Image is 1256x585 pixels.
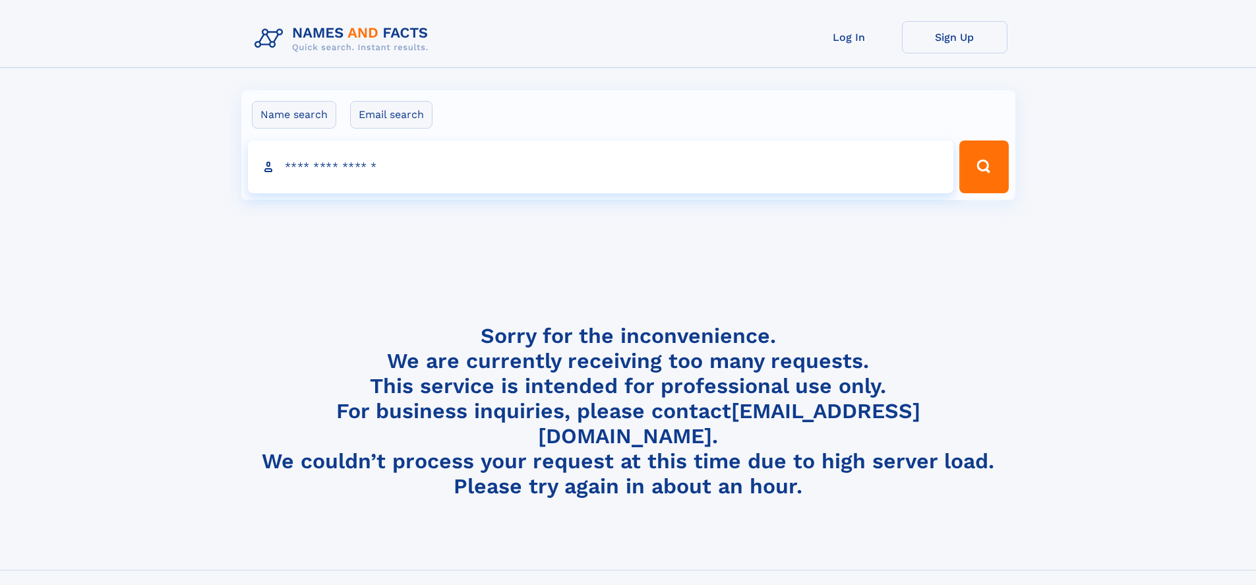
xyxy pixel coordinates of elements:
[350,101,433,129] label: Email search
[796,21,902,53] a: Log In
[249,323,1007,499] h4: Sorry for the inconvenience. We are currently receiving too many requests. This service is intend...
[252,101,336,129] label: Name search
[538,398,920,448] a: [EMAIL_ADDRESS][DOMAIN_NAME]
[249,21,439,57] img: Logo Names and Facts
[902,21,1007,53] a: Sign Up
[959,140,1008,193] button: Search Button
[248,140,954,193] input: search input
